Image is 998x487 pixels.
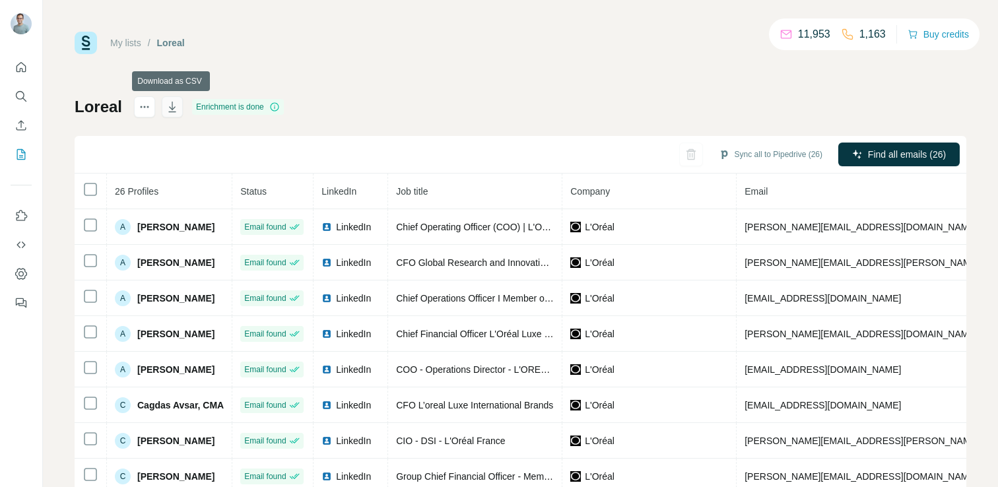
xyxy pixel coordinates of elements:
span: Cagdas Avsar, CMA [137,399,224,412]
span: LinkedIn [336,399,371,412]
span: LinkedIn [336,327,371,341]
button: actions [134,96,155,117]
span: [PERSON_NAME] [137,434,215,447]
img: LinkedIn logo [321,471,332,482]
img: company-logo [570,364,581,375]
button: My lists [11,143,32,166]
span: Email found [244,364,286,375]
img: LinkedIn logo [321,329,332,339]
span: Chief Operations Officer I Member of the Executive Committee [396,293,652,304]
span: LinkedIn [336,256,371,269]
div: A [115,290,131,306]
div: Enrichment is done [192,99,284,115]
li: / [148,36,150,49]
img: LinkedIn logo [321,436,332,446]
button: Find all emails (26) [838,143,960,166]
span: L'Oréal [585,434,615,447]
span: L'Oréal [585,399,615,412]
span: Email found [244,399,286,411]
span: [PERSON_NAME] [137,292,215,305]
button: Use Surfe API [11,233,32,257]
div: A [115,362,131,377]
span: L'Oréal [585,292,615,305]
div: Loreal [157,36,185,49]
img: company-logo [570,400,581,410]
span: LinkedIn [336,363,371,376]
span: Chief Financial Officer L'Oréal Luxe World Wide Division [396,329,626,339]
img: company-logo [570,329,581,339]
p: 11,953 [798,26,830,42]
span: [PERSON_NAME][EMAIL_ADDRESS][DOMAIN_NAME] [745,222,977,232]
img: company-logo [570,471,581,482]
button: Feedback [11,291,32,315]
span: [PERSON_NAME][EMAIL_ADDRESS][DOMAIN_NAME] [745,329,977,339]
span: L'Oréal [585,220,615,234]
div: A [115,219,131,235]
div: A [115,326,131,342]
img: company-logo [570,293,581,304]
button: Quick start [11,55,32,79]
span: [PERSON_NAME] [137,363,215,376]
span: CIO - DSI - L'Oréal France [396,436,505,446]
img: LinkedIn logo [321,364,332,375]
img: company-logo [570,257,581,268]
img: company-logo [570,222,581,232]
span: [PERSON_NAME] [137,220,215,234]
span: [PERSON_NAME] [137,256,215,269]
span: [PERSON_NAME] [137,470,215,483]
span: 26 Profiles [115,186,158,197]
span: Company [570,186,610,197]
span: Email found [244,435,286,447]
div: C [115,433,131,449]
span: LinkedIn [336,292,371,305]
span: LinkedIn [321,186,356,197]
span: L'Oréal [585,363,615,376]
span: L'Oréal [585,470,615,483]
span: L'Oréal [585,327,615,341]
img: company-logo [570,436,581,446]
span: CFO Global Research and Innovations [396,257,554,268]
img: Avatar [11,13,32,34]
button: Enrich CSV [11,114,32,137]
img: LinkedIn logo [321,222,332,232]
span: Email [745,186,768,197]
img: LinkedIn logo [321,293,332,304]
span: COO - Operations Director - L'OREAL Group [396,364,580,375]
span: LinkedIn [336,434,371,447]
span: [EMAIL_ADDRESS][DOMAIN_NAME] [745,400,901,410]
span: [PERSON_NAME] [137,327,215,341]
button: Buy credits [908,25,969,44]
span: CFO L’oreal Luxe International Brands [396,400,553,410]
img: Surfe Logo [75,32,97,54]
span: LinkedIn [336,220,371,234]
button: Search [11,84,32,108]
span: Email found [244,292,286,304]
span: Job title [396,186,428,197]
img: LinkedIn logo [321,257,332,268]
div: C [115,469,131,484]
span: Email found [244,328,286,340]
p: 1,163 [859,26,886,42]
span: L'Oréal [585,256,615,269]
span: [EMAIL_ADDRESS][DOMAIN_NAME] [745,364,901,375]
span: Group Chief Financial Officer - Member of the Group Executive Committee [396,471,701,482]
h1: Loreal [75,96,122,117]
span: Status [240,186,267,197]
div: A [115,255,131,271]
button: Use Surfe on LinkedIn [11,204,32,228]
button: Sync all to Pipedrive (26) [710,145,832,164]
img: LinkedIn logo [321,400,332,410]
a: My lists [110,38,141,48]
span: Chief Operating Officer (COO) | L'Oréal Israel [396,222,582,232]
span: Email found [244,221,286,233]
div: C [115,397,131,413]
span: Email found [244,471,286,482]
button: Dashboard [11,262,32,286]
span: [EMAIL_ADDRESS][DOMAIN_NAME] [745,293,901,304]
span: [PERSON_NAME][EMAIL_ADDRESS][DOMAIN_NAME] [745,471,977,482]
span: Find all emails (26) [868,148,946,161]
span: LinkedIn [336,470,371,483]
span: Email found [244,257,286,269]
